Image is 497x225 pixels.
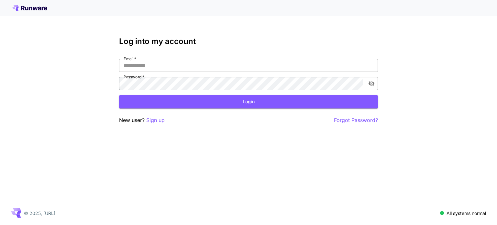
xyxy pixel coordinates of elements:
[24,210,55,217] p: © 2025, [URL]
[124,56,136,62] label: Email
[119,95,378,108] button: Login
[447,210,486,217] p: All systems normal
[146,116,165,124] button: Sign up
[366,78,377,89] button: toggle password visibility
[119,37,378,46] h3: Log into my account
[124,74,144,80] label: Password
[334,116,378,124] button: Forgot Password?
[119,116,165,124] p: New user?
